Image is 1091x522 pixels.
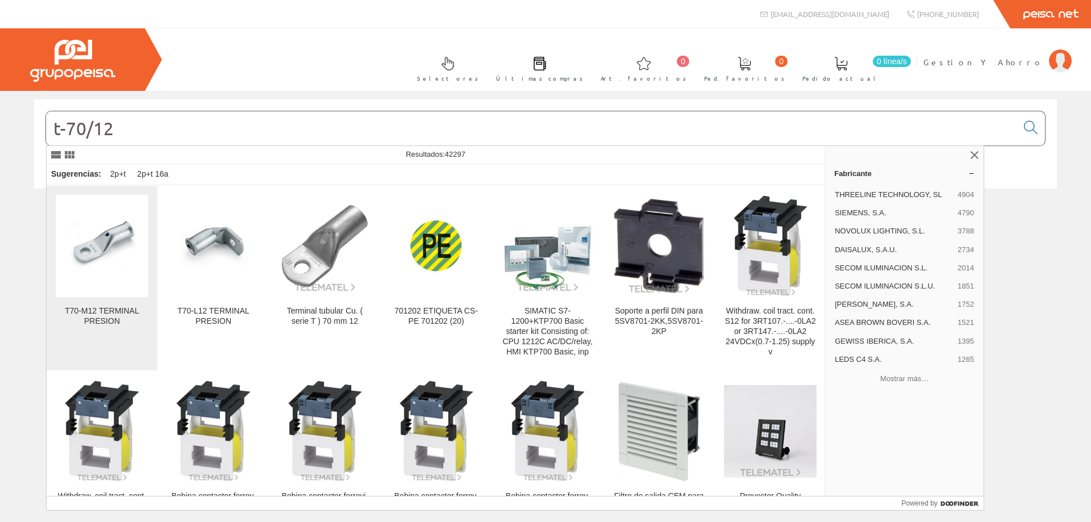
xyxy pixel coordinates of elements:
input: Buscar... [46,111,1017,145]
img: Proyector Quality ModulePLUS 120W acabado Negro, Ra>70, 5700K, 120º, driver MEANWELL con regulación [724,385,817,478]
span: GEWISS IBERICA, S.A. [835,336,953,346]
a: Selectores [406,47,484,89]
span: DAISALUX, S.A.U. [835,245,953,255]
div: 701202 ETIQUETA CS-PE 701202 (20) [390,306,482,327]
span: 3788 [957,226,974,236]
img: Filtro de salida CEM para uso interior en ventilador 7F.70.x.xxx.7025, tamaño 2, 125x125mm [617,380,701,482]
span: Pedido actual [802,73,880,84]
img: SIMATIC S7-1200+KTP700 Basic starter kit Consisting of: CPU 1212C AC/DC/relay, HMI KTP700 Basic, inp [501,199,594,292]
span: 1265 [957,354,974,365]
span: NOVOLUX LIGHTING, S.L. [835,226,953,236]
span: [EMAIL_ADDRESS][DOMAIN_NAME] [771,9,889,19]
span: 0 [775,56,788,67]
div: Sugerencias: [47,166,103,182]
span: Art. favoritos [601,73,686,84]
span: 1521 [957,318,974,328]
span: Powered by [902,498,938,508]
img: Terminal tubular Cu. ( serie T ) 70 mm 12 [278,199,371,292]
span: 4904 [957,190,974,200]
img: Grupo Peisa [30,40,115,82]
img: Bobina contactor ferrovi. S12 para 3RT107.-....-0LA2 o 3RT147.-....-0LA2 DC72Vx(0,7-1,25), tensión p [288,380,363,482]
img: Withdraw. coil tract. cont. S12 for 3RT107.-....-0LA2 or 3RT147.-....-0LA2 24VDCx(0.7-1.25) supply v [64,380,139,482]
span: 4790 [957,208,974,218]
span: LEDS C4 S.A. [835,354,953,365]
span: 0 línea/s [873,56,911,67]
span: 1851 [957,281,974,291]
div: 2p+t [106,164,131,185]
img: Bobina contactor ferrov. S12 para 3RT107.-....-0LA2 o 3RT147.-....-0LA2 DC110Vx(0,7-1,25) tensión pp [176,380,251,482]
a: T70-M12 TERMINAL PRESION T70-M12 TERMINAL PRESION [47,186,157,370]
span: 1752 [957,299,974,310]
span: ASEA BROWN BOVERI S.A. [835,318,953,328]
a: SIMATIC S7-1200+KTP700 Basic starter kit Consisting of: CPU 1212C AC/DC/relay, HMI KTP700 Basic, ... [492,186,603,370]
span: SIEMENS, S.A. [835,208,953,218]
img: Bobina contactor ferrov. S12 para 3RT107.-....-0LA2 o 3RT147.-....-0LA2 DC72Vx(0,7-1,25), tensión pp [399,380,474,482]
span: SECOM ILUMINACION S.L.U. [835,281,953,291]
div: SIMATIC S7-1200+KTP700 Basic starter kit Consisting of: CPU 1212C AC/DC/relay, HMI KTP700 Basic, inp [501,306,594,357]
img: Withdraw. coil tract. cont. S12 for 3RT107.-....-0LA2 or 3RT147.-....-0LA2 24VDCx(0.7-1.25) supply v [733,195,808,297]
div: © Grupo Peisa [34,203,1057,212]
span: Ped. favoritos [704,73,785,84]
div: Withdraw. coil tract. cont. S12 for 3RT107.-....-0LA2 or 3RT147.-....-0LA2 24VDCx(0.7-1.25) supply v [724,306,817,357]
button: Mostrar más… [830,370,979,389]
a: Powered by [902,496,984,510]
span: SECOM ILUMINACION S.L. [835,263,953,273]
a: Fabricante [825,164,984,182]
span: 0 [677,56,689,67]
img: T70-M12 TERMINAL PRESION [56,211,148,281]
span: 1395 [957,336,974,346]
span: Resultados: [406,150,465,158]
span: THREELINE TECHNOLOGY, SL [835,190,953,200]
span: [PHONE_NUMBER] [917,9,979,19]
a: Soporte a perfil DIN para 5SV8701-2KK,5SV8701-2KP Soporte a perfil DIN para 5SV8701-2KK,5SV8701-2KP [603,186,714,370]
img: T70-L12 TERMINAL PRESION [167,211,260,281]
a: Últimas compras [485,47,589,89]
span: Últimas compras [496,73,583,84]
img: 701202 ETIQUETA CS-PE 701202 (20) [390,211,482,281]
img: Bobina contactor ferrov. S12 para 3RT107.-....-0LA2 o 3RT147.-....-0LA2 DC110Vx(0,7-1,25) tensión pp [510,380,585,482]
a: T70-L12 TERMINAL PRESION T70-L12 TERMINAL PRESION [158,186,269,370]
a: Gestion Y Ahorro [923,47,1072,58]
a: 701202 ETIQUETA CS-PE 701202 (20) 701202 ETIQUETA CS-PE 701202 (20) [381,186,492,370]
div: Soporte a perfil DIN para 5SV8701-2KK,5SV8701-2KP [613,306,705,337]
span: Selectores [417,73,478,84]
div: Terminal tubular Cu. ( serie T ) 70 mm 12 [278,306,371,327]
span: 2014 [957,263,974,273]
span: 42297 [445,150,465,158]
div: 2p+t 16a [132,164,173,185]
a: Withdraw. coil tract. cont. S12 for 3RT107.-....-0LA2 or 3RT147.-....-0LA2 24VDCx(0.7-1.25) suppl... [715,186,826,370]
img: Soporte a perfil DIN para 5SV8701-2KK,5SV8701-2KP [613,198,705,294]
div: T70-L12 TERMINAL PRESION [167,306,260,327]
span: 2734 [957,245,974,255]
div: T70-M12 TERMINAL PRESION [56,306,148,327]
span: Gestion Y Ahorro [923,56,1043,68]
span: [PERSON_NAME], S.A. [835,299,953,310]
a: Terminal tubular Cu. ( serie T ) 70 mm 12 Terminal tubular Cu. ( serie T ) 70 mm 12 [269,186,380,370]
